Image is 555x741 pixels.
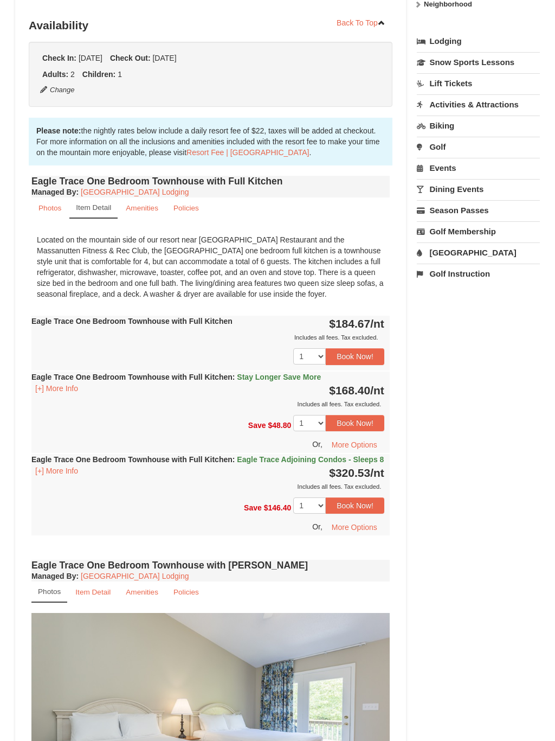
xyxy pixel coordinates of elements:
[417,242,540,263] a: [GEOGRAPHIC_DATA]
[126,204,158,212] small: Amenities
[69,197,118,219] a: Item Detail
[76,203,111,212] small: Item Detail
[31,465,82,477] button: [+] More Info
[186,148,309,157] a: Resort Fee | [GEOGRAPHIC_DATA]
[417,137,540,157] a: Golf
[118,70,122,79] span: 1
[417,73,540,93] a: Lift Tickets
[29,15,392,36] h3: Availability
[31,332,384,343] div: Includes all fees. Tax excluded.
[31,229,390,305] div: Located on the mountain side of our resort near [GEOGRAPHIC_DATA] Restaurant and the Massanutten ...
[248,420,266,429] span: Save
[417,200,540,220] a: Season Passes
[81,572,189,580] a: [GEOGRAPHIC_DATA] Lodging
[82,70,115,79] strong: Children:
[31,572,79,580] strong: :
[312,522,322,531] span: Or,
[417,179,540,199] a: Dining Events
[370,317,384,330] span: /nt
[325,437,384,453] button: More Options
[110,54,151,62] strong: Check Out:
[370,467,384,479] span: /nt
[329,384,370,397] span: $168.40
[31,188,79,196] strong: :
[31,399,384,410] div: Includes all fees. Tax excluded.
[173,204,199,212] small: Policies
[326,348,384,365] button: Book Now!
[233,455,235,464] span: :
[330,15,392,31] a: Back To Top
[31,560,390,571] h4: Eagle Trace One Bedroom Townhouse with [PERSON_NAME]
[31,176,390,187] h4: Eagle Trace One Bedroom Townhouse with Full Kitchen
[126,588,158,596] small: Amenities
[31,197,68,219] a: Photos
[166,582,206,603] a: Policies
[268,420,291,429] span: $48.80
[31,188,76,196] span: Managed By
[42,54,76,62] strong: Check In:
[417,94,540,114] a: Activities & Attractions
[166,197,206,219] a: Policies
[326,415,384,431] button: Book Now!
[75,588,111,596] small: Item Detail
[417,116,540,136] a: Biking
[42,70,68,79] strong: Adults:
[31,455,384,464] strong: Eagle Trace One Bedroom Townhouse with Full Kitchen
[31,481,384,492] div: Includes all fees. Tax excluded.
[264,503,292,512] span: $146.40
[237,455,384,464] span: Eagle Trace Adjoining Condos - Sleeps 8
[417,52,540,72] a: Snow Sports Lessons
[36,126,81,135] strong: Please note:
[152,54,176,62] span: [DATE]
[329,467,370,479] span: $320.53
[38,204,61,212] small: Photos
[233,373,235,381] span: :
[417,158,540,178] a: Events
[237,373,321,381] span: Stay Longer Save More
[312,440,322,449] span: Or,
[79,54,102,62] span: [DATE]
[244,503,262,512] span: Save
[31,572,76,580] span: Managed By
[325,519,384,535] button: More Options
[70,70,75,79] span: 2
[119,582,165,603] a: Amenities
[417,264,540,284] a: Golf Instruction
[31,582,67,603] a: Photos
[68,582,118,603] a: Item Detail
[417,221,540,241] a: Golf Membership
[173,588,199,596] small: Policies
[119,197,165,219] a: Amenities
[329,317,384,330] strong: $184.67
[40,84,75,96] button: Change
[31,317,233,325] strong: Eagle Trace One Bedroom Townhouse with Full Kitchen
[29,118,392,165] div: the nightly rates below include a daily resort fee of $22, taxes will be added at checkout. For m...
[417,31,540,51] a: Lodging
[31,382,82,394] button: [+] More Info
[81,188,189,196] a: [GEOGRAPHIC_DATA] Lodging
[38,587,61,596] small: Photos
[31,373,321,381] strong: Eagle Trace One Bedroom Townhouse with Full Kitchen
[326,497,384,514] button: Book Now!
[370,384,384,397] span: /nt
